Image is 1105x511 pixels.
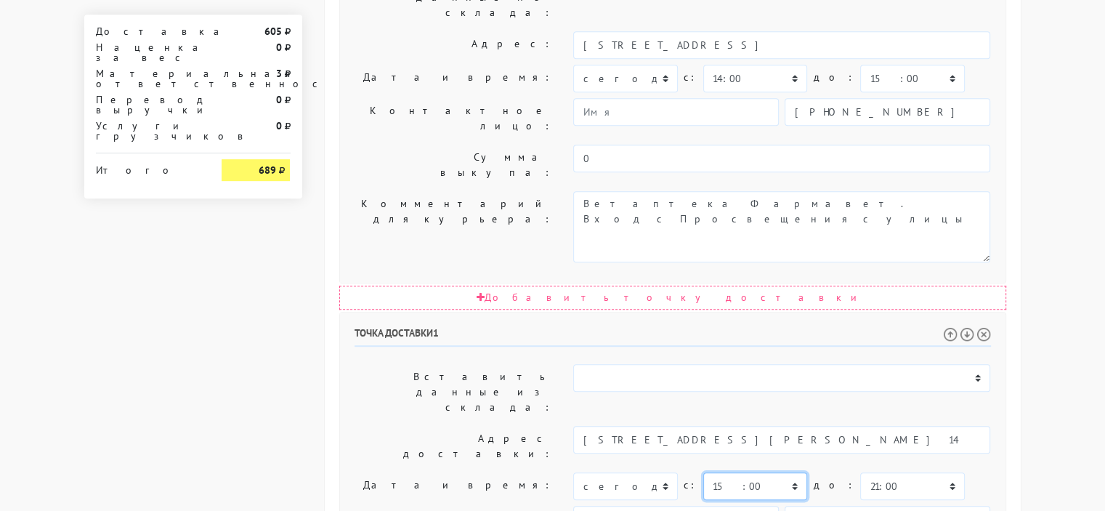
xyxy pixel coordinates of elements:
[275,67,281,80] strong: 3
[785,98,990,126] input: Телефон
[684,472,697,498] label: c:
[344,31,563,59] label: Адрес:
[258,164,275,177] strong: 689
[573,98,779,126] input: Имя
[344,65,563,92] label: Дата и время:
[433,326,439,339] span: 1
[85,94,211,115] div: Перевод выручки
[85,68,211,89] div: Материальная ответственность
[344,472,563,500] label: Дата и время:
[813,472,854,498] label: до:
[264,25,281,38] strong: 605
[813,65,854,90] label: до:
[275,93,281,106] strong: 0
[344,98,563,139] label: Контактное лицо:
[339,286,1006,310] div: Добавить точку доставки
[344,191,563,262] label: Комментарий для курьера:
[344,426,563,467] label: Адрес доставки:
[96,159,201,175] div: Итого
[275,41,281,54] strong: 0
[344,364,563,420] label: Вставить данные из склада:
[275,119,281,132] strong: 0
[85,121,211,141] div: Услуги грузчиков
[573,191,990,262] textarea: Ветаптека Фармавет. Вход с Просвещения с улицы
[684,65,697,90] label: c:
[355,327,991,347] h6: Точка доставки
[344,145,563,185] label: Сумма выкупа:
[85,42,211,63] div: Наценка за вес
[85,26,211,36] div: Доставка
